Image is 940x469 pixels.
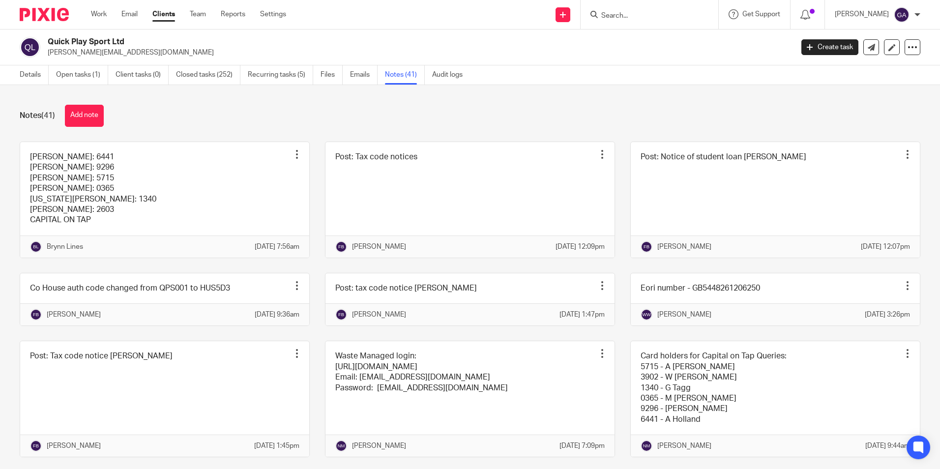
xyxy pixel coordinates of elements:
img: svg%3E [335,309,347,321]
a: Work [91,9,107,19]
a: Client tasks (0) [116,65,169,85]
p: [PERSON_NAME] [657,310,711,320]
button: Add note [65,105,104,127]
img: svg%3E [20,37,40,58]
p: [DATE] 7:56am [255,242,299,252]
img: Pixie [20,8,69,21]
p: [PERSON_NAME] [835,9,889,19]
img: svg%3E [30,309,42,321]
img: svg%3E [30,241,42,253]
p: [DATE] 1:45pm [254,441,299,451]
h2: Quick Play Sport Ltd [48,37,639,47]
a: Notes (41) [385,65,425,85]
img: svg%3E [335,440,347,452]
img: svg%3E [30,440,42,452]
a: Details [20,65,49,85]
a: Create task [801,39,858,55]
a: Reports [221,9,245,19]
p: [PERSON_NAME][EMAIL_ADDRESS][DOMAIN_NAME] [48,48,787,58]
a: Emails [350,65,378,85]
img: svg%3E [641,309,652,321]
p: [DATE] 7:09pm [559,441,605,451]
h1: Notes [20,111,55,121]
a: Files [321,65,343,85]
p: [PERSON_NAME] [352,310,406,320]
p: [PERSON_NAME] [657,242,711,252]
a: Closed tasks (252) [176,65,240,85]
p: [PERSON_NAME] [352,242,406,252]
img: svg%3E [641,440,652,452]
a: Recurring tasks (5) [248,65,313,85]
a: Team [190,9,206,19]
p: [DATE] 12:09pm [556,242,605,252]
p: [PERSON_NAME] [47,441,101,451]
input: Search [600,12,689,21]
p: [DATE] 9:36am [255,310,299,320]
p: [PERSON_NAME] [47,310,101,320]
span: Get Support [742,11,780,18]
p: [PERSON_NAME] [352,441,406,451]
a: Open tasks (1) [56,65,108,85]
a: Audit logs [432,65,470,85]
p: [PERSON_NAME] [657,441,711,451]
p: [DATE] 12:07pm [861,242,910,252]
p: Brynn Lines [47,242,83,252]
img: svg%3E [894,7,910,23]
img: svg%3E [335,241,347,253]
a: Settings [260,9,286,19]
p: [DATE] 3:26pm [865,310,910,320]
p: [DATE] 1:47pm [559,310,605,320]
a: Clients [152,9,175,19]
img: svg%3E [641,241,652,253]
span: (41) [41,112,55,119]
p: [DATE] 9:44am [865,441,910,451]
a: Email [121,9,138,19]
